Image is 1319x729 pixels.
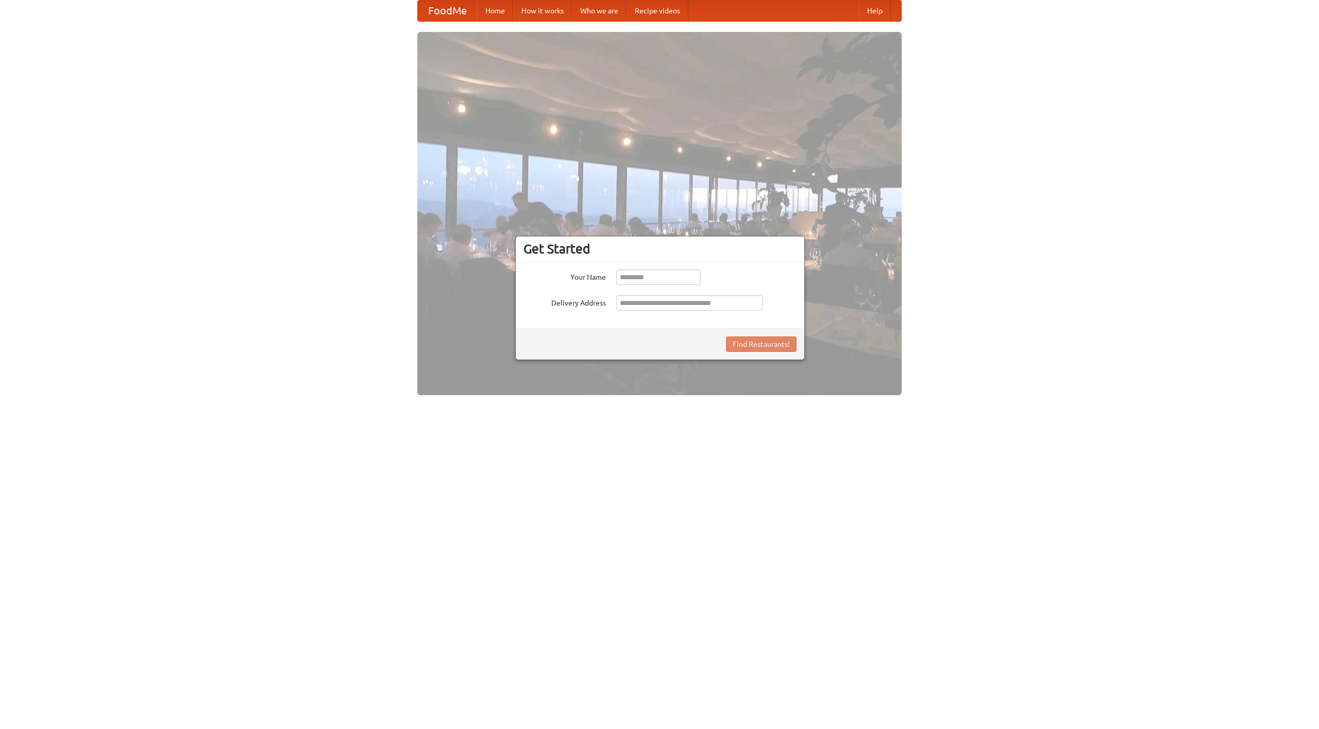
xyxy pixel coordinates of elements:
a: How it works [513,1,572,21]
a: Who we are [572,1,627,21]
label: Delivery Address [523,295,606,308]
a: FoodMe [418,1,477,21]
a: Home [477,1,513,21]
label: Your Name [523,269,606,282]
a: Help [859,1,891,21]
button: Find Restaurants! [726,336,797,352]
h3: Get Started [523,241,797,257]
a: Recipe videos [627,1,688,21]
